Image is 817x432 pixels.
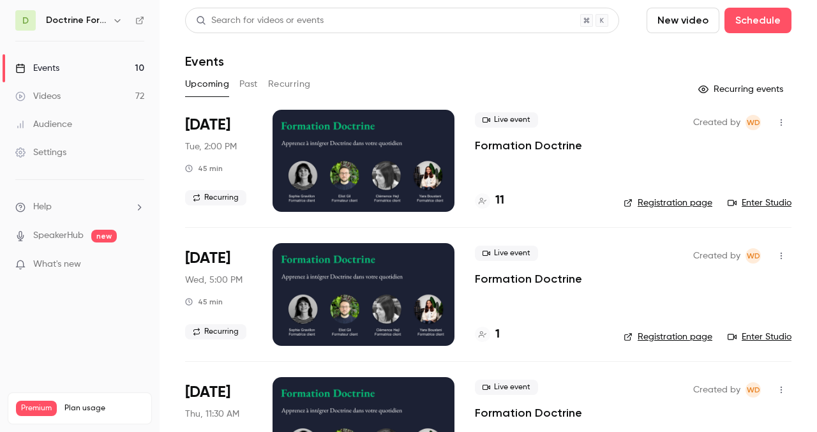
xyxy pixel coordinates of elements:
div: 45 min [185,163,223,174]
span: WD [747,248,760,264]
span: WD [747,115,760,130]
li: help-dropdown-opener [15,200,144,214]
iframe: Noticeable Trigger [129,259,144,271]
span: new [91,230,117,242]
span: WD [747,382,760,398]
span: Recurring [185,190,246,205]
span: Thu, 11:30 AM [185,408,239,421]
div: Oct 14 Tue, 2:00 PM (Europe/Paris) [185,110,252,212]
h1: Events [185,54,224,69]
a: Enter Studio [728,331,791,343]
span: Created by [693,115,740,130]
span: [DATE] [185,115,230,135]
span: Help [33,200,52,214]
span: Tue, 2:00 PM [185,140,237,153]
a: Enter Studio [728,197,791,209]
div: Videos [15,90,61,103]
span: Recurring [185,324,246,339]
span: Webinar Doctrine [746,248,761,264]
div: 45 min [185,297,223,307]
a: Registration page [624,331,712,343]
span: Created by [693,382,740,398]
span: Live event [475,112,538,128]
h4: 1 [495,326,500,343]
span: Webinar Doctrine [746,382,761,398]
button: New video [647,8,719,33]
span: Premium [16,401,57,416]
span: [DATE] [185,382,230,403]
a: SpeakerHub [33,229,84,242]
span: Webinar Doctrine [746,115,761,130]
a: Registration page [624,197,712,209]
div: Audience [15,118,72,131]
a: 11 [475,192,504,209]
span: Wed, 5:00 PM [185,274,243,287]
button: Past [239,74,258,94]
div: Settings [15,146,66,159]
div: Oct 15 Wed, 5:00 PM (Europe/Paris) [185,243,252,345]
span: Created by [693,248,740,264]
span: What's new [33,258,81,271]
h4: 11 [495,192,504,209]
button: Upcoming [185,74,229,94]
span: D [22,14,29,27]
span: Live event [475,380,538,395]
h6: Doctrine Formation Corporate [46,14,107,27]
div: Events [15,62,59,75]
button: Schedule [724,8,791,33]
a: Formation Doctrine [475,405,582,421]
a: 1 [475,326,500,343]
a: Formation Doctrine [475,271,582,287]
span: [DATE] [185,248,230,269]
button: Recurring events [693,79,791,100]
a: Formation Doctrine [475,138,582,153]
button: Recurring [268,74,311,94]
div: Search for videos or events [196,14,324,27]
span: Plan usage [64,403,144,413]
span: Live event [475,246,538,261]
